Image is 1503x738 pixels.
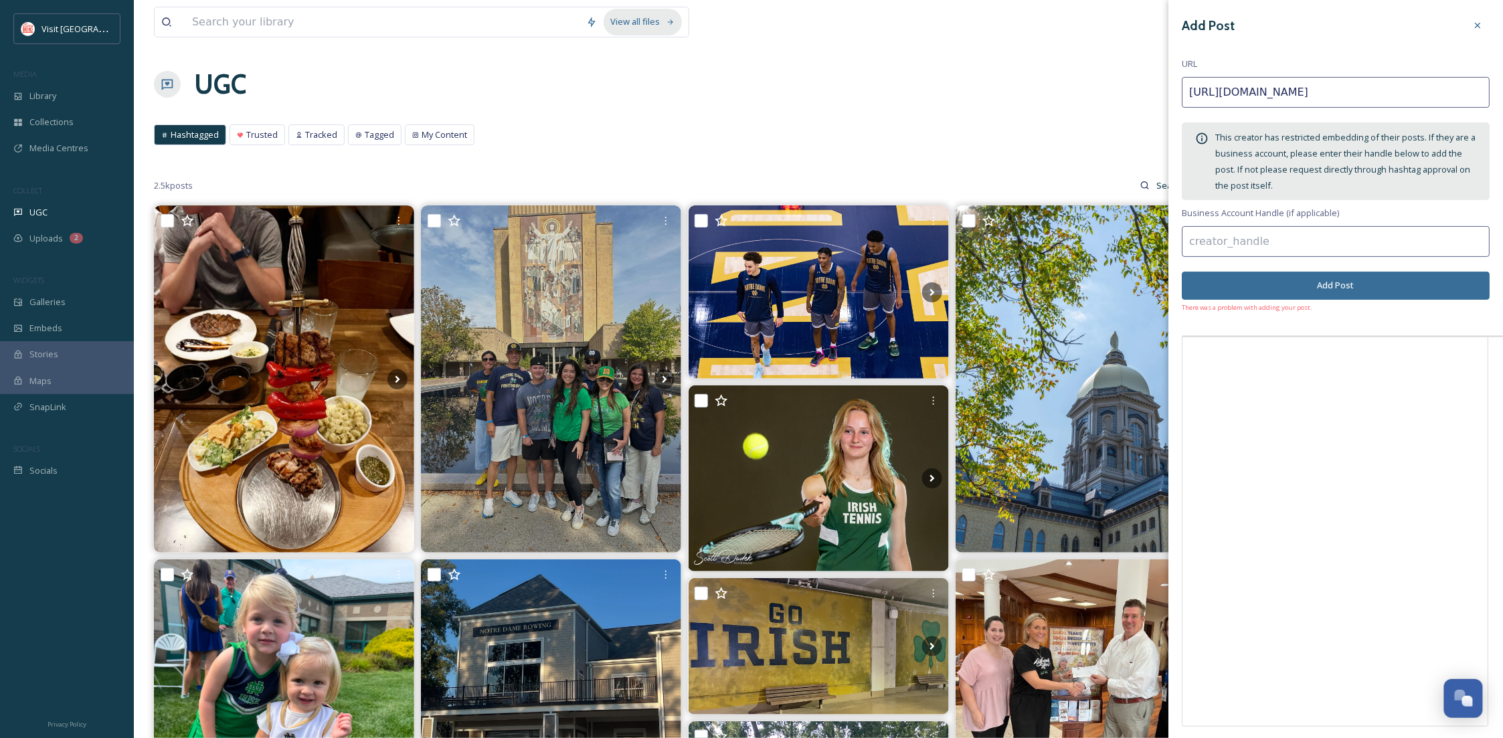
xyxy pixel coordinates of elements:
span: Socials [29,464,58,477]
h3: Add Post [1182,16,1235,35]
a: View all files [604,9,682,35]
button: Add Post [1182,272,1490,299]
input: Search [1150,172,1193,199]
img: We had the best weekend in South Bend! Thankful for the time we got to spend with our California ... [421,205,681,553]
input: https://www.instagram.com/p/Cp-0BNCLzu8/ [1182,77,1490,108]
img: Corndance #mishawaka [154,205,414,553]
img: sweat equity. in it together. #GoIrish [689,205,949,379]
span: Media Centres [29,142,88,155]
span: 2.5k posts [154,179,193,192]
img: vsbm-stackedMISH_CMYKlogo2017.jpg [21,22,35,35]
span: Hashtagged [171,128,219,141]
input: Search your library [185,7,580,37]
span: Business Account Handle (if applicable) [1182,207,1339,219]
span: MEDIA [13,69,37,79]
div: 2 [70,233,83,244]
span: SOCIALS [13,444,40,454]
span: This creator has restricted embedding of their posts. If they are a business account, please ente... [1215,131,1476,191]
span: Privacy Policy [48,720,86,729]
input: creator_handle [1182,226,1490,257]
a: UGC [194,64,246,104]
span: Stories [29,348,58,361]
img: Quick stop to visit Notre Dame's campus on the way to Chicago last week. Beautiful day and I love... [956,205,1216,553]
span: Visit [GEOGRAPHIC_DATA] [41,22,145,35]
span: WIDGETS [13,275,44,285]
span: Embeds [29,322,62,335]
img: St. Vincent-St. Mary Girls Tennis “Media Day” #stvmtennis #stvmgirlstennis #stvm #stvmathletics #... [689,385,949,571]
span: Library [29,90,56,102]
a: Privacy Policy [48,715,86,731]
span: URL [1182,58,1197,70]
span: COLLECT [13,185,42,195]
span: There was a problem with adding your post. [1182,303,1490,312]
span: Uploads [29,232,63,245]
span: Maps [29,375,52,387]
img: Game day! ND vs PU… aka brains vs boilers. Sorry PU, but it looks like your train’s about to get ... [689,578,949,715]
span: Trusted [246,128,278,141]
span: UGC [29,206,48,219]
span: SnapLink [29,401,66,413]
span: Tracked [305,128,337,141]
span: My Content [422,128,467,141]
span: Tagged [365,128,394,141]
button: Open Chat [1444,679,1483,718]
span: Galleries [29,296,66,308]
span: Collections [29,116,74,128]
